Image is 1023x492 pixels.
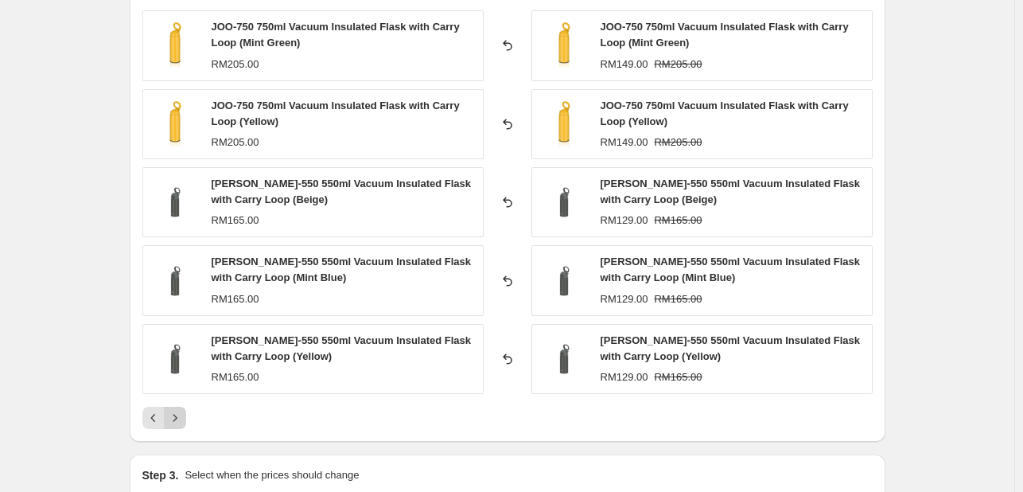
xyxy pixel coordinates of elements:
span: [PERSON_NAME]-550 550ml Vacuum Insulated Flask with Carry Loop (Beige) [601,178,861,205]
div: RM129.00 [601,213,648,228]
div: RM129.00 [601,369,648,385]
div: RM149.00 [601,135,648,150]
div: RM205.00 [212,57,259,72]
span: [PERSON_NAME]-550 550ml Vacuum Insulated Flask with Carry Loop (Yellow) [601,334,861,362]
span: JOO-750 750ml Vacuum Insulated Flask with Carry Loop (Mint Green) [212,21,460,49]
strike: RM205.00 [654,57,702,72]
img: JOS-550DGY_Left1_80x.png [540,335,588,383]
img: JOS-550DGY_Left1_80x.png [540,257,588,305]
span: [PERSON_NAME]-550 550ml Vacuum Insulated Flask with Carry Loop (Beige) [212,178,472,205]
span: JOO-750 750ml Vacuum Insulated Flask with Carry Loop (Yellow) [212,100,460,127]
button: Next [164,407,186,429]
p: Select when the prices should change [185,467,359,483]
img: JOS-550DGY_Left1_80x.png [540,178,588,226]
img: JOS-550DGY_Left1_80x.png [151,257,199,305]
img: JOO-750Y_Open-750_80x.png [151,100,199,148]
img: JOS-550DGY_Left1_80x.png [151,178,199,226]
span: [PERSON_NAME]-550 550ml Vacuum Insulated Flask with Carry Loop (Yellow) [212,334,472,362]
div: RM165.00 [212,369,259,385]
div: RM149.00 [601,57,648,72]
strike: RM165.00 [654,369,702,385]
strike: RM165.00 [654,213,702,228]
div: RM165.00 [212,213,259,228]
img: JOS-550DGY_Left1_80x.png [151,335,199,383]
nav: Pagination [142,407,186,429]
span: [PERSON_NAME]-550 550ml Vacuum Insulated Flask with Carry Loop (Mint Blue) [212,256,472,283]
span: JOO-750 750ml Vacuum Insulated Flask with Carry Loop (Mint Green) [601,21,849,49]
div: RM129.00 [601,291,648,307]
strike: RM165.00 [654,291,702,307]
div: RM205.00 [212,135,259,150]
img: JOO-750Y_Open-750_80x.png [151,21,199,69]
h2: Step 3. [142,467,179,483]
div: RM165.00 [212,291,259,307]
img: JOO-750Y_Open-750_80x.png [540,21,588,69]
span: JOO-750 750ml Vacuum Insulated Flask with Carry Loop (Yellow) [601,100,849,127]
button: Previous [142,407,165,429]
span: [PERSON_NAME]-550 550ml Vacuum Insulated Flask with Carry Loop (Mint Blue) [601,256,861,283]
img: JOO-750Y_Open-750_80x.png [540,100,588,148]
strike: RM205.00 [654,135,702,150]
